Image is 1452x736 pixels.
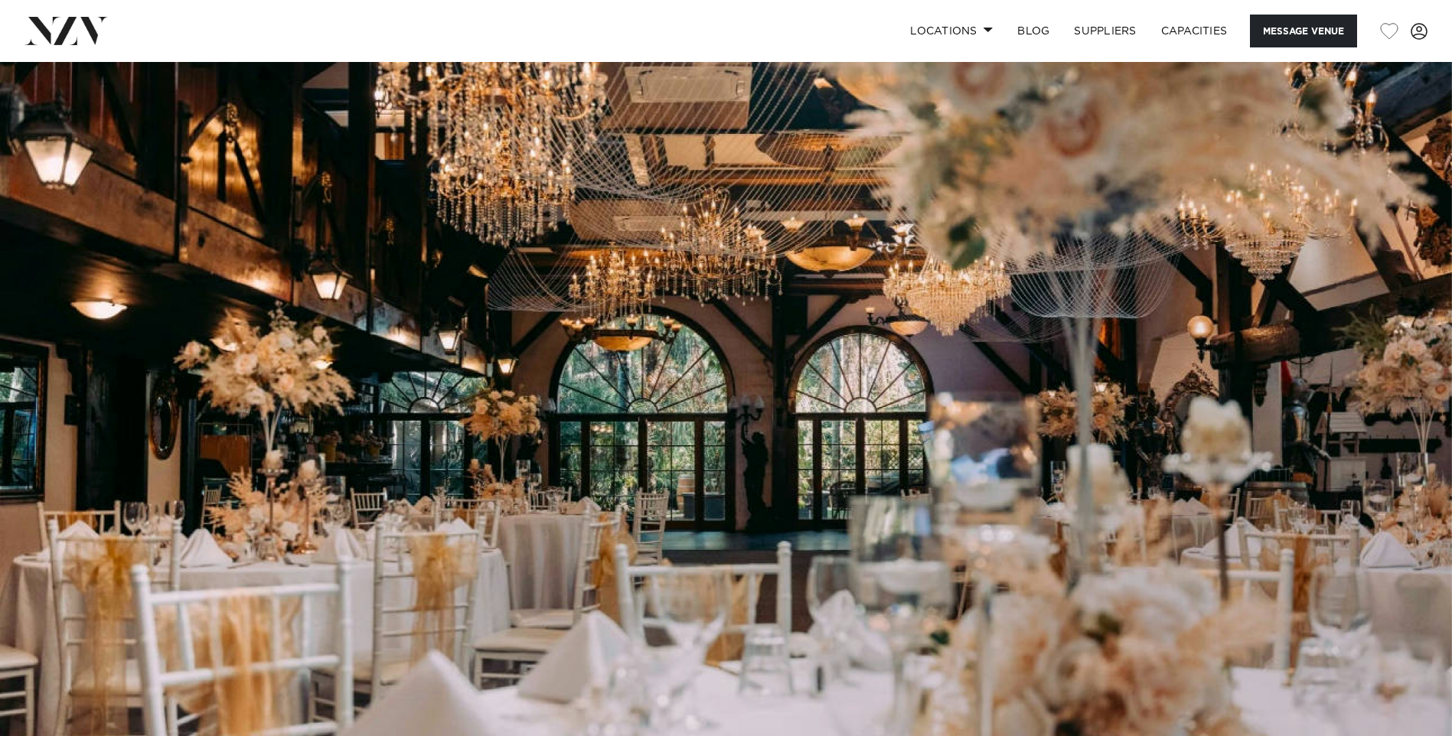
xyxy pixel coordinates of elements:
a: Locations [898,15,1005,47]
img: nzv-logo.png [24,17,108,44]
button: Message Venue [1250,15,1357,47]
a: SUPPLIERS [1062,15,1148,47]
a: BLOG [1005,15,1062,47]
a: Capacities [1149,15,1240,47]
